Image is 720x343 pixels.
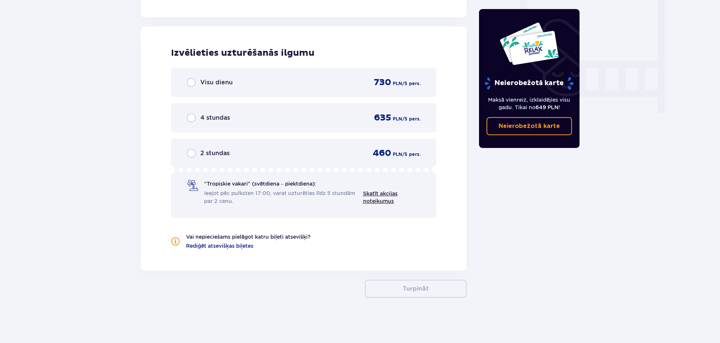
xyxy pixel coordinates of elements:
img: Divas ieejas kartes uz Suntago ar vārdu "UNLIMITED RELAX" (NEIEROBEŽOTA ATPŪTA) uz balta fona, tr... [499,22,559,66]
font: / [402,152,404,157]
font: Neierobežotā karte [499,123,560,129]
a: Rediģēt atsevišķas biļetes [186,242,253,250]
font: 649 PLN [535,104,558,110]
font: 4 stundas [200,114,230,121]
font: 730 [374,77,391,88]
font: PLN [393,152,402,157]
font: ! [558,104,560,110]
font: PLN [393,117,402,121]
font: Neierobežotā karte [494,79,564,87]
a: Skatīt akcijas noteikumus [363,191,398,204]
font: Rediģēt atsevišķas biļetes [186,243,253,249]
font: 5 pers. [404,117,421,121]
font: Visu dienu [200,79,233,86]
font: PLN [393,81,402,86]
font: Ieejot pēc pulksten 17:00, varat uzturēties līdz 5 stundām par 2 cenu. [204,190,355,204]
font: 635 [374,112,391,123]
font: 460 [373,148,391,159]
font: "Tropiskie vakari" (svētdiena – piektdiena): [204,181,316,187]
font: Turpināt [403,286,429,292]
a: Neierobežotā karte [487,117,572,135]
font: Vai nepieciešams pielāgot katru biļeti atsevišķi? [186,234,311,240]
font: 5 pers. [404,152,421,157]
font: Maksā vienreiz, izklaidējies visu gadu. Tikai no [488,97,570,110]
font: Izvēlieties uzturēšanās ilgumu [171,47,314,59]
font: 2 stundas [200,149,230,157]
font: / [402,81,404,86]
font: 5 pers. [404,81,421,86]
font: / [402,117,404,121]
button: Turpināt [365,280,467,298]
